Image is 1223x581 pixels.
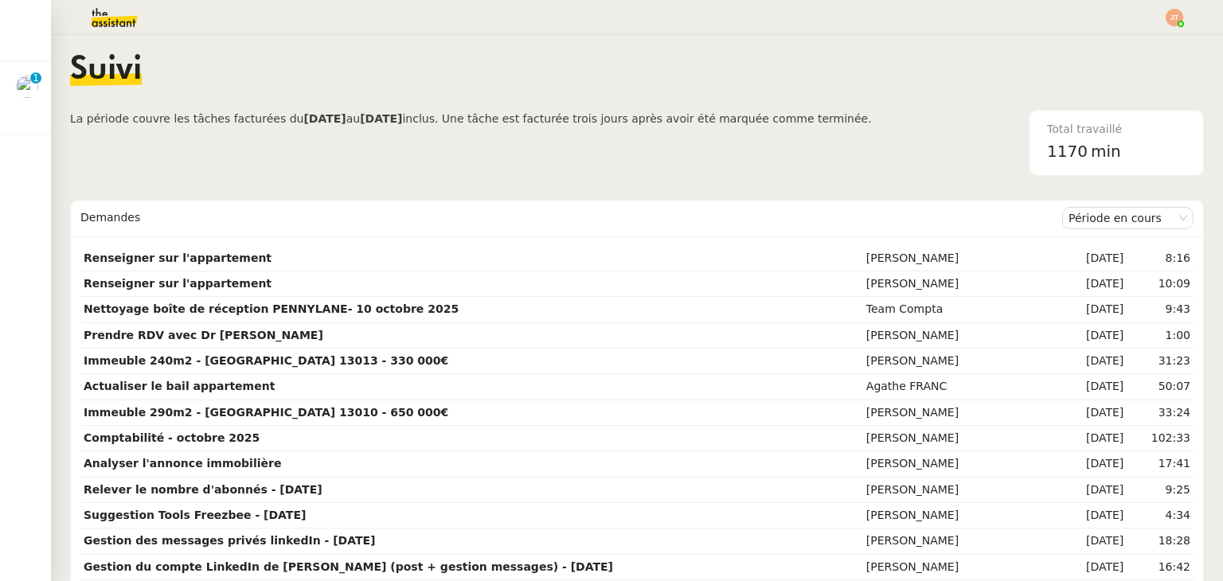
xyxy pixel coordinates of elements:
[1127,478,1194,503] td: 9:25
[70,112,303,125] span: La période couvre les tâches facturées du
[303,112,346,125] b: [DATE]
[863,400,1063,426] td: [PERSON_NAME]
[84,457,281,470] strong: Analyser l'annonce immobilière
[1063,555,1127,580] td: [DATE]
[863,451,1063,477] td: [PERSON_NAME]
[1127,246,1194,271] td: 8:16
[84,354,448,367] strong: Immeuble 240m2 - [GEOGRAPHIC_DATA] 13013 - 330 000€
[1063,478,1127,503] td: [DATE]
[1127,451,1194,477] td: 17:41
[863,374,1063,400] td: Agathe FRANC
[1127,323,1194,349] td: 1:00
[1127,528,1194,554] td: 18:28
[863,426,1063,451] td: [PERSON_NAME]
[1127,503,1194,528] td: 4:34
[1063,297,1127,322] td: [DATE]
[1063,503,1127,528] td: [DATE]
[863,478,1063,503] td: [PERSON_NAME]
[863,323,1063,349] td: [PERSON_NAME]
[1127,400,1194,426] td: 33:24
[1063,528,1127,554] td: [DATE]
[84,277,272,290] strong: Renseigner sur l'appartement
[1063,246,1127,271] td: [DATE]
[16,76,38,98] img: users%2F37wbV9IbQuXMU0UH0ngzBXzaEe12%2Favatar%2Fcba66ece-c48a-48c8-9897-a2adc1834457
[84,329,323,341] strong: Prendre RDV avec Dr [PERSON_NAME]
[1047,120,1186,138] div: Total travaillé
[84,509,306,521] strong: Suggestion Tools Freezbee - [DATE]
[1127,426,1194,451] td: 102:33
[1063,349,1127,374] td: [DATE]
[1063,451,1127,477] td: [DATE]
[1063,426,1127,451] td: [DATE]
[84,560,613,573] strong: Gestion du compte LinkedIn de [PERSON_NAME] (post + gestion messages) - [DATE]
[30,72,41,84] nz-badge-sup: 1
[1063,374,1127,400] td: [DATE]
[1166,9,1183,26] img: svg
[1063,323,1127,349] td: [DATE]
[70,54,142,86] span: Suivi
[863,503,1063,528] td: [PERSON_NAME]
[84,406,448,419] strong: Immeuble 290m2 - [GEOGRAPHIC_DATA] 13010 - 650 000€
[1069,208,1187,228] nz-select-item: Période en cours
[1091,138,1121,165] span: min
[84,380,275,392] strong: Actualiser le bail appartement
[84,534,376,547] strong: Gestion des messages privés linkedIn - [DATE]
[1063,400,1127,426] td: [DATE]
[1047,142,1088,161] span: 1170
[1127,555,1194,580] td: 16:42
[84,302,459,315] strong: Nettoyage boîte de réception PENNYLANE- 10 octobre 2025
[33,72,39,87] p: 1
[863,349,1063,374] td: [PERSON_NAME]
[863,555,1063,580] td: [PERSON_NAME]
[863,271,1063,297] td: [PERSON_NAME]
[1127,374,1194,400] td: 50:07
[1127,349,1194,374] td: 31:23
[1063,271,1127,297] td: [DATE]
[1127,271,1194,297] td: 10:09
[863,297,1063,322] td: Team Compta
[402,112,871,125] span: inclus. Une tâche est facturée trois jours après avoir été marquée comme terminée.
[360,112,402,125] b: [DATE]
[80,202,1062,234] div: Demandes
[863,528,1063,554] td: [PERSON_NAME]
[1127,297,1194,322] td: 9:43
[84,252,272,264] strong: Renseigner sur l'appartement
[84,431,260,444] strong: Comptabilité - octobre 2025
[863,246,1063,271] td: [PERSON_NAME]
[346,112,360,125] span: au
[84,483,322,496] strong: Relever le nombre d'abonnés - [DATE]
